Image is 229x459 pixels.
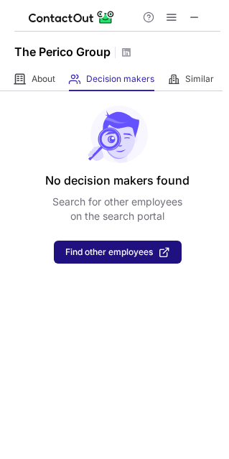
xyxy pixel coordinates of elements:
[87,106,149,163] img: No leads found
[32,73,55,85] span: About
[65,247,153,257] span: Find other employees
[54,241,182,264] button: Find other employees
[86,73,154,85] span: Decision makers
[14,43,111,60] h1: The Perico Group
[29,9,115,26] img: ContactOut v5.3.10
[52,195,182,223] p: Search for other employees on the search portal
[45,172,190,189] header: No decision makers found
[185,73,214,85] span: Similar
